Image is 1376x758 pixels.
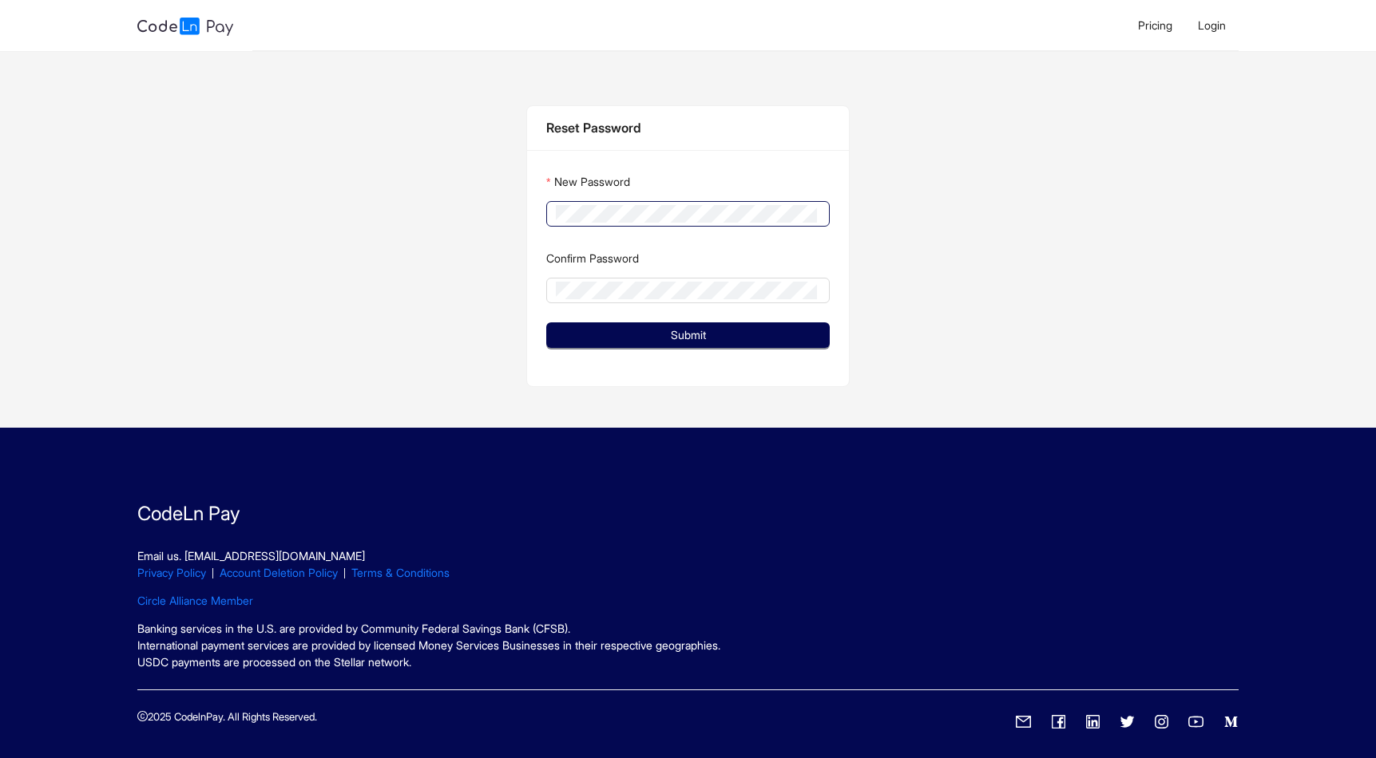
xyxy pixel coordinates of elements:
span: Pricing [1138,18,1172,32]
p: CodeLn Pay [137,499,1238,528]
span: linkedin [1085,714,1100,729]
a: instagram [1154,713,1169,732]
input: Confirm Password [556,282,817,299]
img: logo [137,18,233,36]
span: instagram [1154,714,1169,729]
a: Account Deletion Policy [220,566,338,579]
a: youtube [1188,713,1204,732]
p: 2025 CodelnPay. All Rights Reserved. [137,709,317,725]
a: Email us. [EMAIL_ADDRESS][DOMAIN_NAME] [137,549,365,563]
label: New Password [546,169,629,195]
input: New Password [556,205,817,223]
span: copyright [137,711,148,721]
a: Circle Alliance Member [137,594,253,607]
span: youtube [1188,714,1204,729]
span: Submit [671,326,706,344]
a: medium [1223,713,1239,732]
div: Reset Password [546,118,830,138]
a: Privacy Policy [137,566,206,579]
a: linkedin [1085,713,1100,732]
button: Submit [546,322,830,348]
span: twitter [1120,714,1135,729]
span: facebook [1051,714,1066,729]
span: Login [1198,18,1226,32]
a: Terms & Conditions [351,566,450,579]
a: facebook [1051,713,1066,732]
a: twitter [1120,713,1135,732]
span: Banking services in the U.S. are provided by Community Federal Savings Bank (CFSB). International... [137,622,720,669]
span: medium [1223,714,1239,729]
a: mail [1016,713,1031,732]
label: Confirm Password [546,246,639,271]
span: mail [1016,714,1031,729]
